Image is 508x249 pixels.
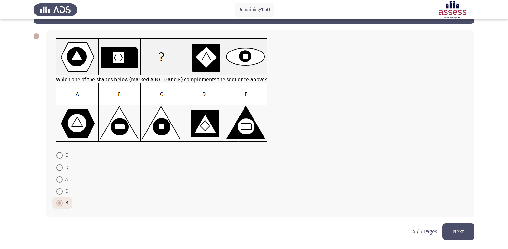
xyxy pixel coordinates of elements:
span: C [63,152,68,159]
span: E [63,188,68,195]
div: Which one of the shapes below (marked A B C D and E) complements the sequence above? [56,38,465,143]
span: D [63,164,68,171]
img: UkFYYl8wMzRfQS5wbmcxNjkxMjk5MzgyNjY2.png [56,38,268,75]
span: 1:50 [261,6,270,13]
img: Assessment logo of Assessment En (Focus & 16PD) [431,1,474,19]
span: A [63,176,68,183]
button: load next page [442,223,474,240]
img: Assess Talent Management logo [34,1,77,19]
span: B [63,199,68,207]
p: 4 / 7 Pages [412,228,437,235]
p: Remaining: [238,6,270,14]
img: UkFYYl8wMzRfQi5wbmcxNjkxMjk5Mzg5OTQ3.png [56,83,268,142]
